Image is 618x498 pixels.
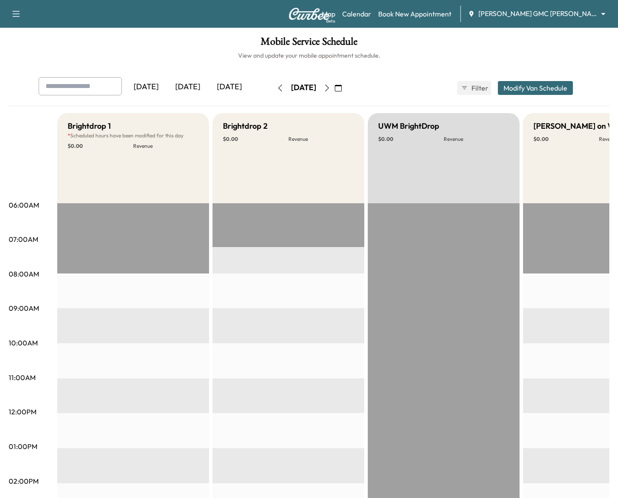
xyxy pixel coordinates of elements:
[9,338,38,348] p: 10:00AM
[378,9,451,19] a: Book New Appointment
[9,441,37,452] p: 01:00PM
[9,407,36,417] p: 12:00PM
[9,303,39,313] p: 09:00AM
[291,82,316,93] div: [DATE]
[68,143,133,150] p: $ 0.00
[9,200,39,210] p: 06:00AM
[533,136,599,143] p: $ 0.00
[209,77,250,97] div: [DATE]
[478,9,597,19] span: [PERSON_NAME] GMC [PERSON_NAME]
[9,269,39,279] p: 08:00AM
[9,36,609,51] h1: Mobile Service Schedule
[68,132,199,139] p: Scheduled hours have been modified for this day
[9,51,609,60] h6: View and update your mobile appointment schedule.
[498,81,573,95] button: Modify Van Schedule
[68,120,111,132] h5: Brightdrop 1
[9,372,36,383] p: 11:00AM
[167,77,209,97] div: [DATE]
[378,136,444,143] p: $ 0.00
[326,18,335,24] div: Beta
[223,136,288,143] p: $ 0.00
[444,136,509,143] p: Revenue
[9,234,38,244] p: 07:00AM
[471,83,487,93] span: Filter
[133,143,199,150] p: Revenue
[342,9,371,19] a: Calendar
[457,81,491,95] button: Filter
[125,77,167,97] div: [DATE]
[223,120,268,132] h5: Brightdrop 2
[322,9,335,19] a: MapBeta
[9,476,39,486] p: 02:00PM
[378,120,439,132] h5: UWM BrightDrop
[288,8,330,20] img: Curbee Logo
[288,136,354,143] p: Revenue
